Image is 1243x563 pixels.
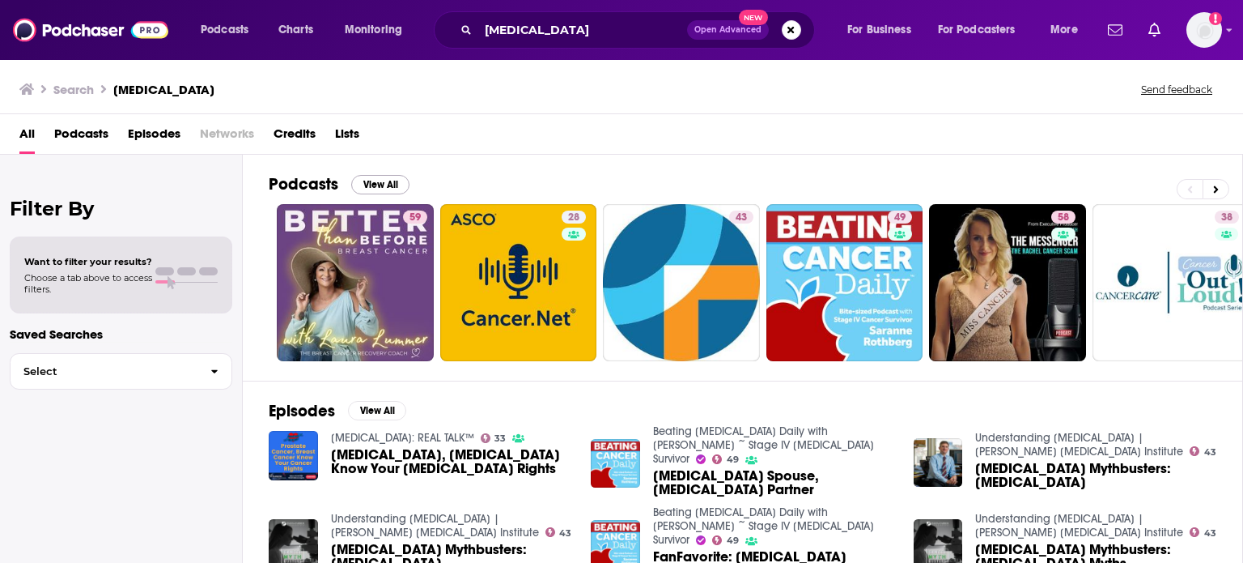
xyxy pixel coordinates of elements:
[481,433,507,443] a: 33
[269,431,318,480] img: Prostate Cancer, Breast Cancer Know Your Cancer Rights
[975,512,1183,540] a: Understanding Cancer | Dana-Farber Cancer Institute
[545,527,572,537] a: 43
[278,19,313,41] span: Charts
[1221,210,1232,226] span: 38
[1186,12,1222,48] span: Logged in as N0elleB7
[331,431,474,445] a: PROSTATE CANCER: REAL TALK™
[409,210,421,226] span: 59
[331,512,539,540] a: Understanding Cancer | Dana-Farber Cancer Institute
[269,174,409,194] a: PodcastsView All
[54,121,108,154] a: Podcasts
[440,204,597,361] a: 28
[53,82,94,97] h3: Search
[1039,17,1098,43] button: open menu
[727,537,739,544] span: 49
[13,15,168,45] img: Podchaser - Follow, Share and Rate Podcasts
[562,211,586,224] a: 28
[727,456,739,463] span: 49
[729,211,753,224] a: 43
[351,175,409,194] button: View All
[1190,527,1216,537] a: 43
[331,448,572,476] span: [MEDICAL_DATA], [MEDICAL_DATA] Know Your [MEDICAL_DATA] Rights
[975,431,1183,459] a: Understanding Cancer | Dana-Farber Cancer Institute
[929,204,1086,361] a: 58
[712,454,739,464] a: 49
[653,505,874,547] a: Beating Cancer Daily with Saranne Rothberg ~ Stage IV Cancer Survivor
[1136,83,1217,96] button: Send feedback
[24,256,152,267] span: Want to filter your results?
[1209,12,1222,25] svg: Add a profile image
[603,204,760,361] a: 43
[888,211,912,224] a: 49
[189,17,269,43] button: open menu
[894,210,906,226] span: 49
[847,19,911,41] span: For Business
[1050,19,1078,41] span: More
[836,17,931,43] button: open menu
[568,210,579,226] span: 28
[927,17,1039,43] button: open menu
[653,469,894,497] span: [MEDICAL_DATA] Spouse, [MEDICAL_DATA] Partner
[403,211,427,224] a: 59
[269,401,406,421] a: EpisodesView All
[10,197,232,220] h2: Filter By
[1190,446,1216,456] a: 43
[1186,12,1222,48] button: Show profile menu
[1204,449,1216,456] span: 43
[766,204,923,361] a: 49
[200,121,254,154] span: Networks
[736,210,747,226] span: 43
[1215,211,1239,224] a: 38
[345,19,402,41] span: Monitoring
[1051,211,1075,224] a: 58
[268,17,323,43] a: Charts
[335,121,359,154] a: Lists
[559,530,571,537] span: 43
[1142,16,1167,44] a: Show notifications dropdown
[269,174,338,194] h2: Podcasts
[694,26,761,34] span: Open Advanced
[494,435,506,442] span: 33
[449,11,830,49] div: Search podcasts, credits, & more...
[975,462,1216,489] span: [MEDICAL_DATA] Mythbusters: [MEDICAL_DATA]
[739,10,768,25] span: New
[19,121,35,154] a: All
[938,19,1016,41] span: For Podcasters
[10,353,232,390] button: Select
[591,439,640,488] img: Cancer Spouse, Cancer Partner
[269,401,335,421] h2: Episodes
[10,326,232,342] p: Saved Searches
[975,462,1216,489] a: Cancer Mythbusters: Pancreatic Cancer
[1204,530,1216,537] span: 43
[201,19,248,41] span: Podcasts
[1058,210,1069,226] span: 58
[333,17,423,43] button: open menu
[128,121,180,154] a: Episodes
[11,366,197,377] span: Select
[478,17,687,43] input: Search podcasts, credits, & more...
[653,469,894,497] a: Cancer Spouse, Cancer Partner
[653,424,874,466] a: Beating Cancer Daily with Saranne Rothberg ~ Stage IV Cancer Survivor
[1101,16,1129,44] a: Show notifications dropdown
[274,121,316,154] a: Credits
[348,401,406,420] button: View All
[914,438,963,488] img: Cancer Mythbusters: Pancreatic Cancer
[687,20,769,40] button: Open AdvancedNew
[712,535,739,545] a: 49
[277,204,434,361] a: 59
[113,82,214,97] h3: [MEDICAL_DATA]
[331,448,572,476] a: Prostate Cancer, Breast Cancer Know Your Cancer Rights
[1186,12,1222,48] img: User Profile
[24,272,152,295] span: Choose a tab above to access filters.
